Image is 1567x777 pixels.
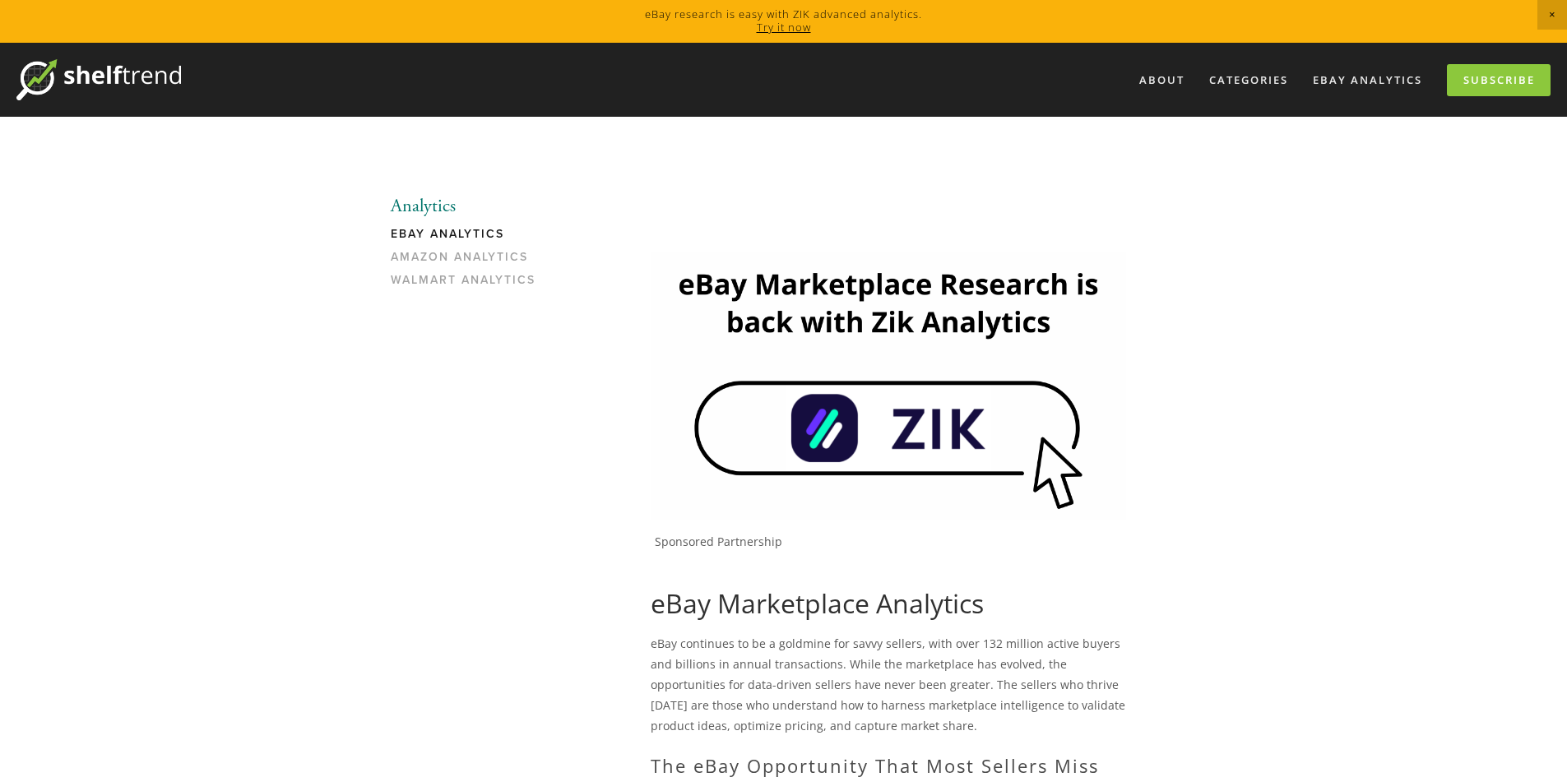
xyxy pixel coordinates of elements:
[1198,67,1299,94] div: Categories
[391,227,548,250] a: eBay Analytics
[651,588,1126,619] h1: eBay Marketplace Analytics
[391,250,548,273] a: Amazon Analytics
[655,534,1126,549] p: Sponsored Partnership
[1447,64,1551,96] a: Subscribe
[651,252,1126,519] img: Zik Analytics Sponsored Ad
[16,59,181,100] img: ShelfTrend
[1129,67,1195,94] a: About
[651,755,1126,776] h2: The eBay Opportunity That Most Sellers Miss
[391,196,548,217] li: Analytics
[757,20,811,35] a: Try it now
[651,633,1126,737] p: eBay continues to be a goldmine for savvy sellers, with over 132 million active buyers and billio...
[391,273,548,296] a: Walmart Analytics
[1302,67,1433,94] a: eBay Analytics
